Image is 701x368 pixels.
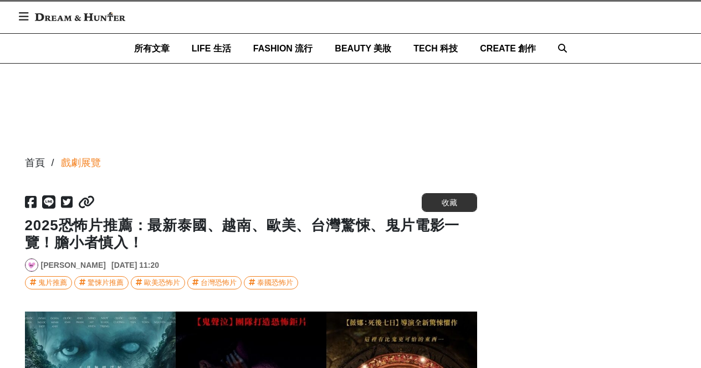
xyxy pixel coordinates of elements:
[192,34,231,63] a: LIFE 生活
[253,44,313,53] span: FASHION 流行
[244,276,298,289] a: 泰國恐怖片
[422,193,477,212] button: 收藏
[257,277,293,289] div: 泰國恐怖片
[52,156,54,170] div: /
[25,258,38,272] a: Avatar
[131,276,185,289] a: 歐美恐怖片
[144,277,180,289] div: 歐美恐怖片
[25,156,45,170] div: 首頁
[413,34,458,63] a: TECH 科技
[134,44,170,53] span: 所有文章
[335,44,391,53] span: BEAUTY 美妝
[335,34,391,63] a: BEAUTY 美妝
[192,44,231,53] span: LIFE 生活
[29,7,131,27] img: Dream & Hunter
[61,156,101,170] a: 戲劇展覽
[134,34,170,63] a: 所有文章
[38,277,67,289] div: 鬼片推薦
[25,259,38,271] img: Avatar
[41,260,106,271] a: [PERSON_NAME]
[201,277,237,289] div: 台灣恐怖片
[480,34,536,63] a: CREATE 創作
[25,276,72,289] a: 鬼片推薦
[25,217,477,251] h1: 2025恐怖片推薦：最新泰國、越南、歐美、台灣驚悚、鬼片電影一覽！膽小者慎入！
[111,260,159,271] div: [DATE] 11:20
[413,44,458,53] span: TECH 科技
[88,277,124,289] div: 驚悚片推薦
[187,276,242,289] a: 台灣恐怖片
[480,44,536,53] span: CREATE 創作
[74,276,129,289] a: 驚悚片推薦
[253,34,313,63] a: FASHION 流行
